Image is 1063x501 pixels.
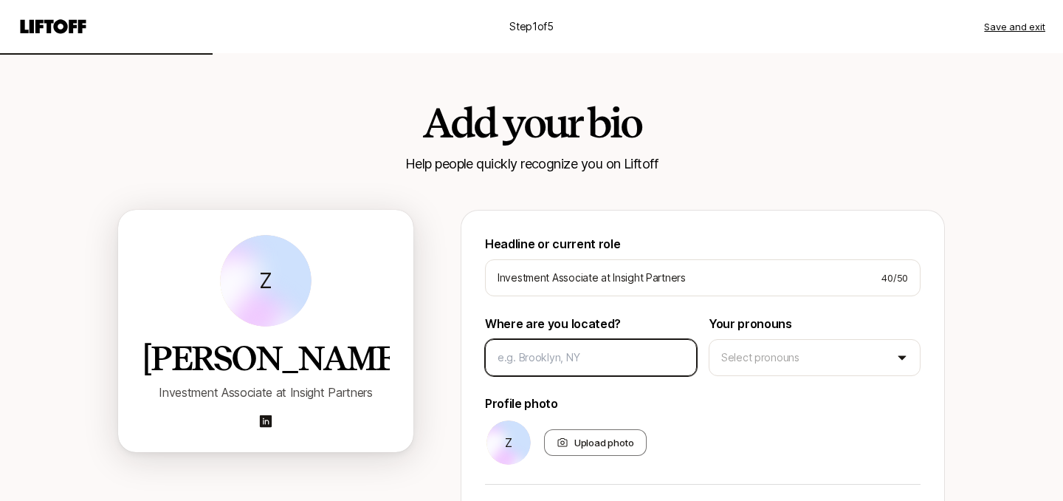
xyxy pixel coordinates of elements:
p: Z [505,434,512,451]
div: Upload photo [544,429,647,456]
p: Z [259,272,272,290]
p: Profile photo [485,394,921,413]
h2: Add your bio [422,100,641,145]
p: Investment Associate at Insight Partners [159,383,372,402]
h2: Zahra Thiam [142,340,390,377]
p: Your pronouns [709,314,921,333]
p: Headline or current role [485,234,921,253]
input: e.g. Head of Marketing at Liftoff [498,269,870,287]
img: linkedin-logo [258,414,273,429]
p: Where are you located? [485,314,697,333]
span: 40 / 50 [881,270,908,285]
p: Help people quickly recognize you on Liftoff [405,154,658,174]
p: Step 1 of 5 [509,18,554,35]
input: e.g. Brooklyn, NY [498,349,684,367]
button: Save and exit [984,19,1045,34]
